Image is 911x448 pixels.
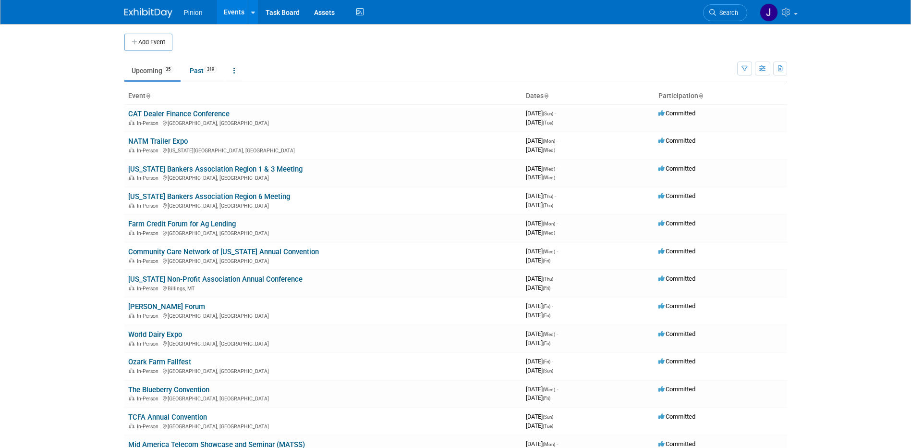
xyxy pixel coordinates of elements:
[543,111,553,116] span: (Sun)
[543,203,553,208] span: (Thu)
[557,137,558,144] span: -
[146,92,150,100] a: Sort by Event Name
[128,174,518,181] div: [GEOGRAPHIC_DATA], [GEOGRAPHIC_DATA]
[543,442,555,447] span: (Mon)
[128,137,188,146] a: NATM Trailer Expo
[526,146,555,153] span: [DATE]
[128,201,518,209] div: [GEOGRAPHIC_DATA], [GEOGRAPHIC_DATA]
[543,230,555,236] span: (Wed)
[526,358,553,365] span: [DATE]
[658,413,695,420] span: Committed
[163,66,173,73] span: 35
[522,88,655,104] th: Dates
[543,249,555,254] span: (Wed)
[526,339,550,347] span: [DATE]
[555,413,556,420] span: -
[526,330,558,337] span: [DATE]
[129,258,134,263] img: In-Person Event
[555,192,556,199] span: -
[129,313,134,318] img: In-Person Event
[526,119,553,126] span: [DATE]
[543,258,550,263] span: (Fri)
[129,423,134,428] img: In-Person Event
[658,358,695,365] span: Committed
[543,138,555,144] span: (Mon)
[557,440,558,448] span: -
[543,276,553,282] span: (Thu)
[128,413,207,422] a: TCFA Annual Convention
[526,165,558,172] span: [DATE]
[526,275,556,282] span: [DATE]
[128,229,518,236] div: [GEOGRAPHIC_DATA], [GEOGRAPHIC_DATA]
[129,368,134,373] img: In-Person Event
[543,286,550,291] span: (Fri)
[128,192,290,201] a: [US_STATE] Bankers Association Region 6 Meeting
[658,302,695,310] span: Committed
[128,367,518,374] div: [GEOGRAPHIC_DATA], [GEOGRAPHIC_DATA]
[544,92,548,100] a: Sort by Start Date
[552,358,553,365] span: -
[658,220,695,227] span: Committed
[557,248,558,255] span: -
[543,359,550,364] span: (Fri)
[128,220,236,228] a: Farm Credit Forum for Ag Lending
[137,175,161,181] span: In-Person
[128,275,303,284] a: [US_STATE] Non-Profit Association Annual Conference
[526,248,558,255] span: [DATE]
[137,148,161,154] span: In-Person
[658,330,695,337] span: Committed
[182,62,224,80] a: Past319
[658,137,695,144] span: Committed
[526,367,553,374] span: [DATE]
[526,192,556,199] span: [DATE]
[555,110,556,117] span: -
[128,146,518,154] div: [US_STATE][GEOGRAPHIC_DATA], [GEOGRAPHIC_DATA]
[526,413,556,420] span: [DATE]
[137,396,161,402] span: In-Person
[526,440,558,448] span: [DATE]
[128,302,205,311] a: [PERSON_NAME] Forum
[555,275,556,282] span: -
[543,120,553,125] span: (Tue)
[128,330,182,339] a: World Dairy Expo
[543,304,550,309] span: (Fri)
[543,332,555,337] span: (Wed)
[543,414,553,420] span: (Sun)
[557,330,558,337] span: -
[543,313,550,318] span: (Fri)
[128,386,209,394] a: The Blueberry Convention
[124,8,172,18] img: ExhibitDay
[204,66,217,73] span: 319
[716,9,738,16] span: Search
[137,120,161,126] span: In-Person
[129,396,134,400] img: In-Person Event
[128,257,518,264] div: [GEOGRAPHIC_DATA], [GEOGRAPHIC_DATA]
[124,34,172,51] button: Add Event
[658,192,695,199] span: Committed
[128,339,518,347] div: [GEOGRAPHIC_DATA], [GEOGRAPHIC_DATA]
[658,440,695,448] span: Committed
[543,194,553,199] span: (Thu)
[137,423,161,430] span: In-Person
[760,3,778,22] img: Jennifer Plumisto
[658,248,695,255] span: Committed
[137,368,161,374] span: In-Person
[526,201,553,209] span: [DATE]
[128,119,518,126] div: [GEOGRAPHIC_DATA], [GEOGRAPHIC_DATA]
[655,88,787,104] th: Participation
[526,284,550,291] span: [DATE]
[698,92,703,100] a: Sort by Participation Type
[526,302,553,310] span: [DATE]
[526,422,553,429] span: [DATE]
[128,311,518,319] div: [GEOGRAPHIC_DATA], [GEOGRAPHIC_DATA]
[526,257,550,264] span: [DATE]
[658,110,695,117] span: Committed
[129,148,134,152] img: In-Person Event
[658,165,695,172] span: Committed
[543,396,550,401] span: (Fri)
[137,230,161,236] span: In-Person
[129,203,134,208] img: In-Person Event
[526,220,558,227] span: [DATE]
[184,9,203,16] span: Pinion
[526,386,558,393] span: [DATE]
